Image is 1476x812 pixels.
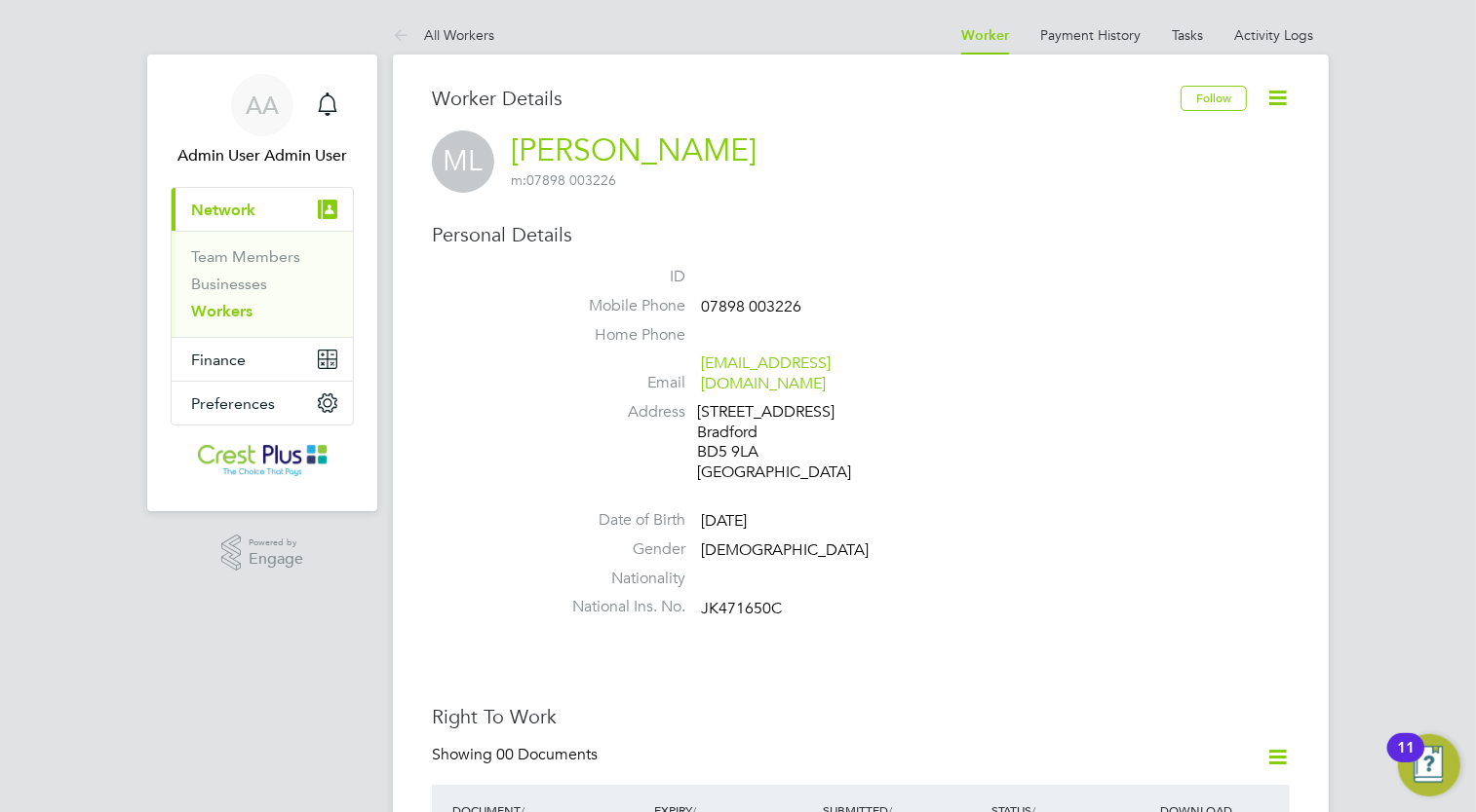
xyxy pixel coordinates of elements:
span: 07898 003226 [511,171,616,189]
div: [STREET_ADDRESS] Bradford BD5 9LA [GEOGRAPHIC_DATA] [697,402,882,483]
label: Address [549,402,685,423]
div: Network [172,231,353,337]
h3: Right To Work [432,704,1290,729]
span: m: [511,171,526,189]
button: Follow [1181,86,1247,111]
a: Powered byEngage [221,535,304,572]
span: [DEMOGRAPHIC_DATA] [701,540,869,560]
h3: Personal Details [432,222,1290,247]
a: Worker [961,27,1009,44]
a: Team Members [191,247,300,266]
span: [DATE] [701,511,747,531]
a: [EMAIL_ADDRESS][DOMAIN_NAME] [701,353,831,393]
span: Network [191,201,255,219]
a: Go to home page [171,445,354,476]
label: ID [549,267,685,287]
img: crestplusoperations-logo-retina.png [198,445,328,476]
label: Mobile Phone [549,296,685,316]
a: Activity Logs [1234,26,1313,44]
a: AAAdmin User Admin User [171,74,354,167]
span: Finance [191,351,246,369]
label: Home Phone [549,325,685,346]
button: Finance [172,338,353,381]
button: Open Resource Center, 11 new notifications [1398,734,1460,796]
label: National Ins. No. [549,597,685,617]
span: 00 Documents [496,745,598,764]
span: Powered by [249,535,303,551]
button: Preferences [172,382,353,424]
span: 07898 003226 [701,297,801,316]
a: Tasks [1172,26,1203,44]
a: Payment History [1040,26,1141,44]
label: Date of Birth [549,510,685,531]
nav: Main navigation [147,55,377,511]
span: Preferences [191,394,275,413]
span: JK471650C [701,599,782,618]
h3: Worker Details [432,86,1181,111]
div: 11 [1397,748,1415,773]
span: Admin User Admin User [171,144,354,167]
span: Engage [249,551,303,568]
button: Network [172,188,353,231]
label: Gender [549,539,685,560]
a: All Workers [393,26,494,44]
a: [PERSON_NAME] [511,131,757,169]
label: Nationality [549,569,685,589]
div: Showing [432,745,602,765]
span: AA [246,92,279,118]
span: ML [432,130,494,193]
a: Businesses [191,275,267,293]
a: Workers [191,302,252,320]
label: Email [549,373,685,393]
